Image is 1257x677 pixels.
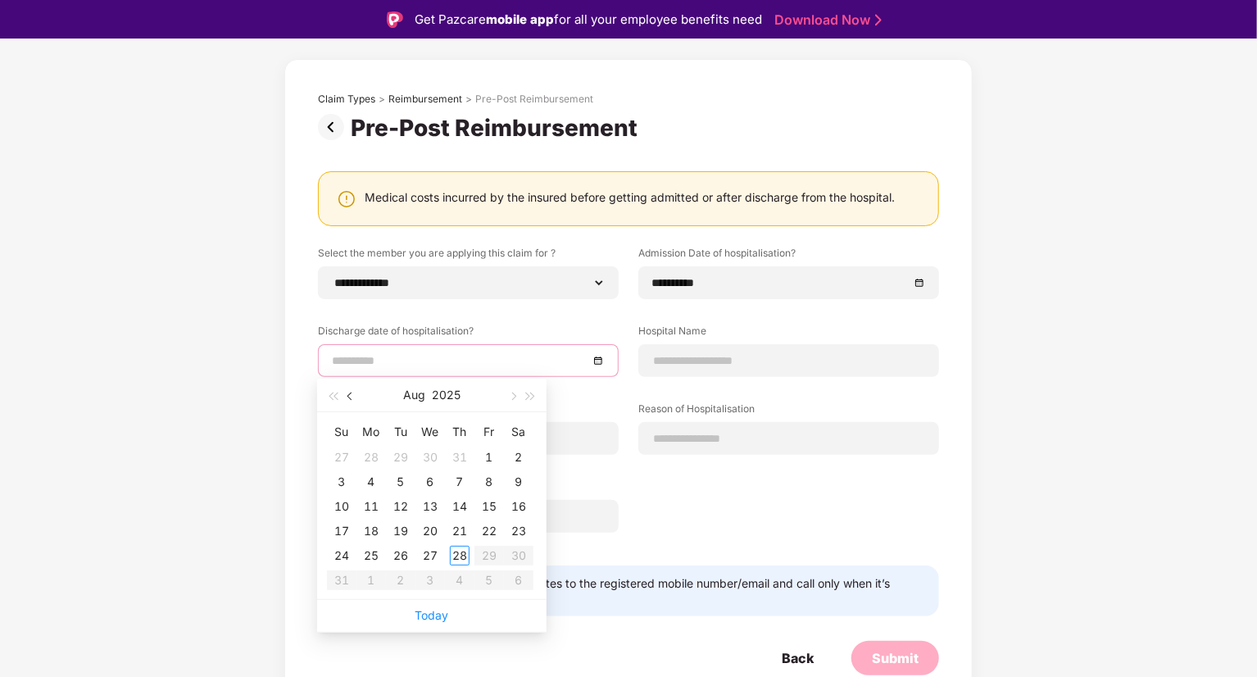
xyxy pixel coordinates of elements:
div: 6 [420,472,440,492]
td: 2025-08-16 [504,494,533,519]
div: 31 [450,448,470,467]
div: 1 [479,448,499,467]
th: Th [445,419,474,445]
label: Hospital Name [638,324,939,344]
div: 8 [479,472,499,492]
div: 28 [450,546,470,566]
td: 2025-08-28 [445,543,474,568]
td: 2025-08-05 [386,470,415,494]
div: 3 [332,472,352,492]
button: Aug [403,379,425,411]
strong: mobile app [486,11,554,27]
div: 18 [361,521,381,541]
div: 7 [450,472,470,492]
td: 2025-08-12 [386,494,415,519]
div: 19 [391,521,411,541]
td: 2025-08-21 [445,519,474,543]
div: 26 [391,546,411,566]
td: 2025-07-30 [415,445,445,470]
div: 17 [332,521,352,541]
div: Get Pazcare for all your employee benefits need [415,10,762,30]
td: 2025-08-24 [327,543,356,568]
img: Stroke [875,11,882,29]
td: 2025-08-23 [504,519,533,543]
td: 2025-08-20 [415,519,445,543]
td: 2025-07-27 [327,445,356,470]
td: 2025-07-31 [445,445,474,470]
div: Back [782,649,814,667]
div: 10 [332,497,352,516]
div: 25 [361,546,381,566]
div: Reimbursement [388,93,462,106]
td: 2025-08-27 [415,543,445,568]
td: 2025-08-09 [504,470,533,494]
td: 2025-08-19 [386,519,415,543]
div: 11 [361,497,381,516]
td: 2025-08-18 [356,519,386,543]
img: svg+xml;base64,PHN2ZyBpZD0iUHJldi0zMngzMiIgeG1sbnM9Imh0dHA6Ly93d3cudzMub3JnLzIwMDAvc3ZnIiB3aWR0aD... [318,114,351,140]
div: We’ll send all the claim related updates to the registered mobile number/email and call only when... [352,575,929,607]
td: 2025-08-14 [445,494,474,519]
div: 14 [450,497,470,516]
td: 2025-08-15 [474,494,504,519]
td: 2025-07-29 [386,445,415,470]
div: 2 [509,448,529,467]
td: 2025-08-26 [386,543,415,568]
label: Select the member you are applying this claim for ? [318,246,619,266]
div: 27 [420,546,440,566]
td: 2025-08-22 [474,519,504,543]
td: 2025-08-01 [474,445,504,470]
div: Pre-Post Reimbursement [351,114,644,142]
div: 22 [479,521,499,541]
div: 15 [479,497,499,516]
div: 12 [391,497,411,516]
label: Reason of Hospitalisation [638,402,939,422]
label: Admission Date of hospitalisation? [638,246,939,266]
div: 29 [391,448,411,467]
td: 2025-08-04 [356,470,386,494]
div: Pre-Post Reimbursement [475,93,593,106]
div: 4 [361,472,381,492]
div: Claim Types [318,93,375,106]
td: 2025-08-13 [415,494,445,519]
div: > [379,93,385,106]
div: 27 [332,448,352,467]
div: 5 [391,472,411,492]
th: Fr [474,419,504,445]
th: Tu [386,419,415,445]
div: 13 [420,497,440,516]
div: 30 [420,448,440,467]
td: 2025-08-10 [327,494,356,519]
td: 2025-08-08 [474,470,504,494]
div: 9 [509,472,529,492]
td: 2025-08-03 [327,470,356,494]
div: 28 [361,448,381,467]
div: 16 [509,497,529,516]
div: 23 [509,521,529,541]
button: 2025 [432,379,461,411]
th: Sa [504,419,533,445]
td: 2025-08-11 [356,494,386,519]
td: 2025-08-07 [445,470,474,494]
th: Mo [356,419,386,445]
a: Download Now [774,11,877,29]
td: 2025-08-17 [327,519,356,543]
th: Su [327,419,356,445]
div: Medical costs incurred by the insured before getting admitted or after discharge from the hospital. [365,189,895,205]
th: We [415,419,445,445]
td: 2025-07-28 [356,445,386,470]
td: 2025-08-25 [356,543,386,568]
div: 20 [420,521,440,541]
div: Submit [872,649,919,667]
td: 2025-08-02 [504,445,533,470]
td: 2025-08-06 [415,470,445,494]
a: Today [415,608,449,622]
div: > [465,93,472,106]
img: Logo [387,11,403,28]
div: 24 [332,546,352,566]
label: Discharge date of hospitalisation? [318,324,619,344]
img: svg+xml;base64,PHN2ZyBpZD0iV2FybmluZ18tXzI0eDI0IiBkYXRhLW5hbWU9Ildhcm5pbmcgLSAyNHgyNCIgeG1sbnM9Im... [337,189,356,209]
div: 21 [450,521,470,541]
